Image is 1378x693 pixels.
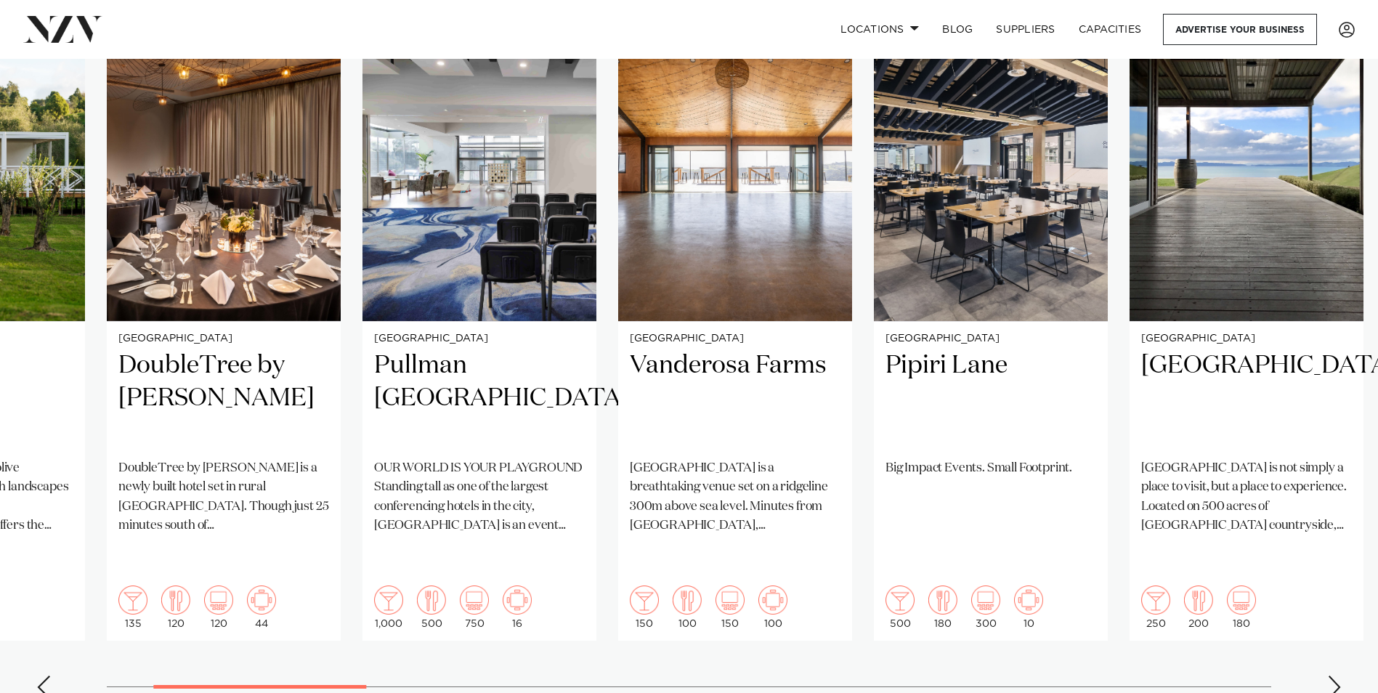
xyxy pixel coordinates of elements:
[1067,14,1154,45] a: Capacities
[716,585,745,629] div: 150
[247,585,276,629] div: 44
[362,7,596,641] swiper-slide: 3 / 25
[618,7,852,641] a: [GEOGRAPHIC_DATA] Vanderosa Farms [GEOGRAPHIC_DATA] is a breathtaking venue set on a ridgeline 30...
[630,585,659,615] img: cocktail.png
[417,585,446,615] img: dining.png
[118,459,329,535] p: DoubleTree by [PERSON_NAME] is a newly built hotel set in rural [GEOGRAPHIC_DATA]. Though just 25...
[829,14,931,45] a: Locations
[374,585,403,615] img: cocktail.png
[630,459,840,535] p: [GEOGRAPHIC_DATA] is a breathtaking venue set on a ridgeline 300m above sea level. Minutes from [...
[204,585,233,615] img: theatre.png
[1227,585,1256,629] div: 180
[460,585,489,615] img: theatre.png
[1227,585,1256,615] img: theatre.png
[630,333,840,344] small: [GEOGRAPHIC_DATA]
[1184,585,1213,629] div: 200
[374,349,585,447] h2: Pullman [GEOGRAPHIC_DATA]
[885,585,915,615] img: cocktail.png
[885,349,1096,447] h2: Pipiri Lane
[673,585,702,615] img: dining.png
[630,349,840,447] h2: Vanderosa Farms
[971,585,1000,615] img: theatre.png
[928,585,957,615] img: dining.png
[118,585,147,615] img: cocktail.png
[417,585,446,629] div: 500
[374,333,585,344] small: [GEOGRAPHIC_DATA]
[161,585,190,615] img: dining.png
[118,349,329,447] h2: DoubleTree by [PERSON_NAME]
[931,14,984,45] a: BLOG
[460,585,489,629] div: 750
[362,7,596,641] a: [GEOGRAPHIC_DATA] Pullman [GEOGRAPHIC_DATA] OUR WORLD IS YOUR PLAYGROUND Standing tall as one of ...
[885,459,1096,478] p: Big Impact Events. Small Footprint.
[1014,585,1043,629] div: 10
[984,14,1066,45] a: SUPPLIERS
[503,585,532,615] img: meeting.png
[758,585,787,629] div: 100
[1130,7,1363,641] swiper-slide: 6 / 25
[630,585,659,629] div: 150
[161,585,190,629] div: 120
[23,16,102,42] img: nzv-logo.png
[1014,585,1043,615] img: meeting.png
[885,585,915,629] div: 500
[107,7,341,641] swiper-slide: 2 / 25
[1163,14,1317,45] a: Advertise your business
[374,459,585,535] p: OUR WORLD IS YOUR PLAYGROUND Standing tall as one of the largest conferencing hotels in the city,...
[1141,585,1170,629] div: 250
[885,333,1096,344] small: [GEOGRAPHIC_DATA]
[874,7,1108,641] a: [GEOGRAPHIC_DATA] Pipiri Lane Big Impact Events. Small Footprint. 500 180 300 10
[928,585,957,629] div: 180
[874,7,1108,641] swiper-slide: 5 / 25
[1130,7,1363,641] a: [GEOGRAPHIC_DATA] [GEOGRAPHIC_DATA] [GEOGRAPHIC_DATA] is not simply a place to visit, but a place...
[118,585,147,629] div: 135
[1141,585,1170,615] img: cocktail.png
[1141,333,1352,344] small: [GEOGRAPHIC_DATA]
[716,585,745,615] img: theatre.png
[374,585,403,629] div: 1,000
[107,7,341,641] a: Corporate gala dinner setup at Hilton Karaka [GEOGRAPHIC_DATA] DoubleTree by [PERSON_NAME] Double...
[971,585,1000,629] div: 300
[1184,585,1213,615] img: dining.png
[107,7,341,321] img: Corporate gala dinner setup at Hilton Karaka
[1141,349,1352,447] h2: [GEOGRAPHIC_DATA]
[503,585,532,629] div: 16
[118,333,329,344] small: [GEOGRAPHIC_DATA]
[204,585,233,629] div: 120
[673,585,702,629] div: 100
[618,7,852,641] swiper-slide: 4 / 25
[247,585,276,615] img: meeting.png
[758,585,787,615] img: meeting.png
[1141,459,1352,535] p: [GEOGRAPHIC_DATA] is not simply a place to visit, but a place to experience. Located on 500 acres...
